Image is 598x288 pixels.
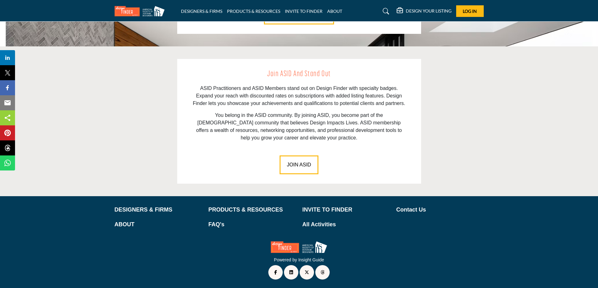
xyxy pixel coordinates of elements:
img: Site Logo [115,6,168,16]
a: Threads Link [315,265,330,280]
a: Contact Us [396,206,484,214]
a: DESIGNERS & FIRMS [115,206,202,214]
a: Twitter Link [300,265,314,280]
button: Log In [456,5,484,17]
button: JOIN ASID [280,155,318,174]
a: LinkedIn Link [284,265,298,280]
a: PRODUCTS & RESOURCES [227,8,280,14]
a: FAQ's [209,220,296,229]
a: DESIGNERS & FIRMS [181,8,222,14]
a: INVITE TO FINDER [285,8,322,14]
p: You belong in the ASID community. By joining ASID, you become part of the [DEMOGRAPHIC_DATA] comm... [191,112,407,142]
span: Log In [463,8,477,14]
div: DESIGN YOUR LISTING [397,8,451,15]
h5: DESIGN YOUR LISTING [406,8,451,14]
a: All Activities [302,220,390,229]
p: ASID Practitioners and ASID Members stand out on Design Finder with specialty badges. Expand your... [191,85,407,107]
a: Search [377,6,393,16]
a: ABOUT [115,220,202,229]
img: No Site Logo [271,241,327,253]
span: JOIN ASID [287,162,311,167]
a: Facebook Link [268,265,283,280]
a: INVITE TO FINDER [302,206,390,214]
h2: Join ASID and Stand Out [191,68,407,80]
a: Powered by Insight Guide [274,257,324,262]
a: PRODUCTS & RESOURCES [209,206,296,214]
a: ABOUT [327,8,342,14]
